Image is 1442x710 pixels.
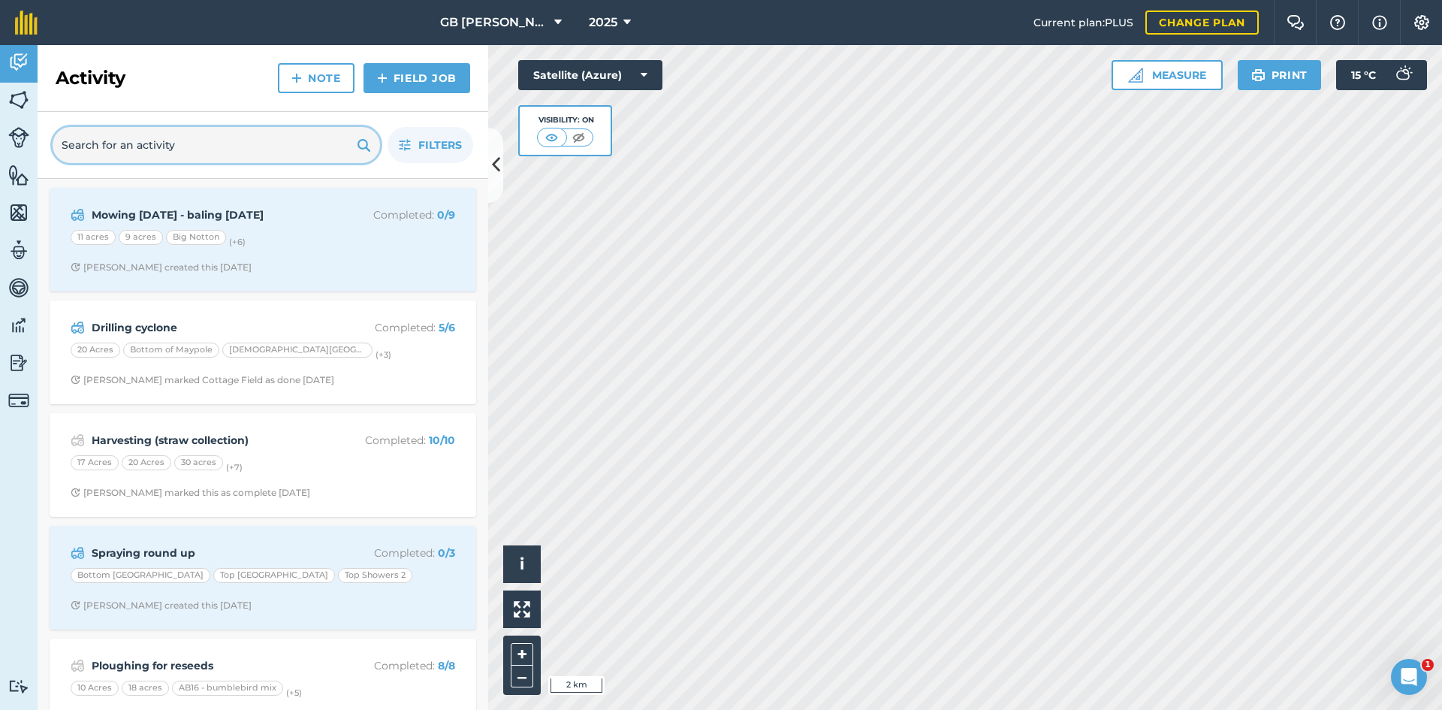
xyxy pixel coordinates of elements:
img: A cog icon [1413,15,1431,30]
div: Visibility: On [537,114,594,126]
button: i [503,545,541,583]
strong: Mowing [DATE] - baling [DATE] [92,207,330,223]
div: [PERSON_NAME] marked Cottage Field as done [DATE] [71,374,334,386]
button: + [511,643,533,666]
img: svg+xml;base64,PD94bWwgdmVyc2lvbj0iMS4wIiBlbmNvZGluZz0idXRmLTgiPz4KPCEtLSBHZW5lcmF0b3I6IEFkb2JlIE... [71,319,85,337]
button: Print [1238,60,1322,90]
img: fieldmargin Logo [15,11,38,35]
div: [PERSON_NAME] created this [DATE] [71,261,252,273]
span: Current plan : PLUS [1033,14,1133,31]
strong: 0 / 9 [437,208,455,222]
div: Top [GEOGRAPHIC_DATA] [213,568,335,583]
img: A question mark icon [1329,15,1347,30]
img: svg+xml;base64,PHN2ZyB4bWxucz0iaHR0cDovL3d3dy53My5vcmcvMjAwMC9zdmciIHdpZHRoPSIxOSIgaGVpZ2h0PSIyNC... [357,136,371,154]
strong: Spraying round up [92,545,330,561]
button: Satellite (Azure) [518,60,662,90]
strong: 5 / 6 [439,321,455,334]
img: svg+xml;base64,PD94bWwgdmVyc2lvbj0iMS4wIiBlbmNvZGluZz0idXRmLTgiPz4KPCEtLSBHZW5lcmF0b3I6IEFkb2JlIE... [8,127,29,148]
span: Filters [418,137,462,153]
img: svg+xml;base64,PD94bWwgdmVyc2lvbj0iMS4wIiBlbmNvZGluZz0idXRmLTgiPz4KPCEtLSBHZW5lcmF0b3I6IEFkb2JlIE... [71,431,85,449]
iframe: Intercom live chat [1391,659,1427,695]
img: svg+xml;base64,PD94bWwgdmVyc2lvbj0iMS4wIiBlbmNvZGluZz0idXRmLTgiPz4KPCEtLSBHZW5lcmF0b3I6IEFkb2JlIE... [8,390,29,411]
img: Clock with arrow pointing clockwise [71,262,80,272]
img: svg+xml;base64,PHN2ZyB4bWxucz0iaHR0cDovL3d3dy53My5vcmcvMjAwMC9zdmciIHdpZHRoPSIxOSIgaGVpZ2h0PSIyNC... [1251,66,1266,84]
a: Change plan [1145,11,1259,35]
img: svg+xml;base64,PD94bWwgdmVyc2lvbj0iMS4wIiBlbmNvZGluZz0idXRmLTgiPz4KPCEtLSBHZW5lcmF0b3I6IEFkb2JlIE... [8,239,29,261]
p: Completed : [336,545,455,561]
img: svg+xml;base64,PD94bWwgdmVyc2lvbj0iMS4wIiBlbmNvZGluZz0idXRmLTgiPz4KPCEtLSBHZW5lcmF0b3I6IEFkb2JlIE... [71,657,85,675]
input: Search for an activity [53,127,380,163]
small: (+ 5 ) [286,687,302,698]
p: Completed : [336,207,455,223]
img: svg+xml;base64,PD94bWwgdmVyc2lvbj0iMS4wIiBlbmNvZGluZz0idXRmLTgiPz4KPCEtLSBHZW5lcmF0b3I6IEFkb2JlIE... [71,206,85,224]
div: [PERSON_NAME] created this [DATE] [71,600,252,612]
img: svg+xml;base64,PHN2ZyB4bWxucz0iaHR0cDovL3d3dy53My5vcmcvMjAwMC9zdmciIHdpZHRoPSIxNCIgaGVpZ2h0PSIyNC... [291,69,302,87]
h2: Activity [56,66,125,90]
a: Drilling cycloneCompleted: 5/620 AcresBottom of Maypole[DEMOGRAPHIC_DATA][GEOGRAPHIC_DATA](+3)Clo... [59,310,467,395]
img: Clock with arrow pointing clockwise [71,488,80,497]
div: Top Showers 2 [338,568,412,583]
strong: Harvesting (straw collection) [92,432,330,449]
button: Measure [1112,60,1223,90]
strong: 8 / 8 [438,659,455,672]
div: 20 Acres [122,455,171,470]
div: 10 Acres [71,681,119,696]
img: svg+xml;base64,PD94bWwgdmVyc2lvbj0iMS4wIiBlbmNvZGluZz0idXRmLTgiPz4KPCEtLSBHZW5lcmF0b3I6IEFkb2JlIE... [8,679,29,693]
img: svg+xml;base64,PD94bWwgdmVyc2lvbj0iMS4wIiBlbmNvZGluZz0idXRmLTgiPz4KPCEtLSBHZW5lcmF0b3I6IEFkb2JlIE... [8,276,29,299]
div: 17 Acres [71,455,119,470]
strong: Drilling cyclone [92,319,330,336]
div: 18 acres [122,681,169,696]
img: Clock with arrow pointing clockwise [71,375,80,385]
p: Completed : [336,657,455,674]
img: svg+xml;base64,PHN2ZyB4bWxucz0iaHR0cDovL3d3dy53My5vcmcvMjAwMC9zdmciIHdpZHRoPSIxNCIgaGVpZ2h0PSIyNC... [377,69,388,87]
div: Bottom of Maypole [123,343,219,358]
div: [DEMOGRAPHIC_DATA][GEOGRAPHIC_DATA] [222,343,373,358]
strong: Ploughing for reseeds [92,657,330,674]
img: svg+xml;base64,PD94bWwgdmVyc2lvbj0iMS4wIiBlbmNvZGluZz0idXRmLTgiPz4KPCEtLSBHZW5lcmF0b3I6IEFkb2JlIE... [8,51,29,74]
img: svg+xml;base64,PHN2ZyB4bWxucz0iaHR0cDovL3d3dy53My5vcmcvMjAwMC9zdmciIHdpZHRoPSI1NiIgaGVpZ2h0PSI2MC... [8,89,29,111]
a: Field Job [364,63,470,93]
img: svg+xml;base64,PHN2ZyB4bWxucz0iaHR0cDovL3d3dy53My5vcmcvMjAwMC9zdmciIHdpZHRoPSIxNyIgaGVpZ2h0PSIxNy... [1372,14,1387,32]
button: 15 °C [1336,60,1427,90]
img: svg+xml;base64,PD94bWwgdmVyc2lvbj0iMS4wIiBlbmNvZGluZz0idXRmLTgiPz4KPCEtLSBHZW5lcmF0b3I6IEFkb2JlIE... [1388,60,1418,90]
small: (+ 3 ) [376,349,391,360]
a: Spraying round upCompleted: 0/3Bottom [GEOGRAPHIC_DATA]Top [GEOGRAPHIC_DATA]Top Showers 2Clock wi... [59,535,467,621]
a: Mowing [DATE] - baling [DATE]Completed: 0/911 acres9 acresBig Notton(+6)Clock with arrow pointing... [59,197,467,282]
img: svg+xml;base64,PHN2ZyB4bWxucz0iaHR0cDovL3d3dy53My5vcmcvMjAwMC9zdmciIHdpZHRoPSI1NiIgaGVpZ2h0PSI2MC... [8,201,29,224]
span: 1 [1422,659,1434,671]
button: – [511,666,533,687]
p: Completed : [336,319,455,336]
p: Completed : [336,432,455,449]
div: [PERSON_NAME] marked this as complete [DATE] [71,487,310,499]
img: Four arrows, one pointing top left, one top right, one bottom right and the last bottom left [514,601,530,618]
div: AB16 - bumblebird mix [172,681,283,696]
span: 2025 [589,14,617,32]
img: Ruler icon [1128,68,1143,83]
img: Clock with arrow pointing clockwise [71,600,80,610]
small: (+ 6 ) [229,237,246,247]
img: svg+xml;base64,PHN2ZyB4bWxucz0iaHR0cDovL3d3dy53My5vcmcvMjAwMC9zdmciIHdpZHRoPSI1NiIgaGVpZ2h0PSI2MC... [8,164,29,186]
div: 20 Acres [71,343,120,358]
small: (+ 7 ) [226,462,243,473]
strong: 10 / 10 [429,434,455,447]
div: Big Notton [166,230,226,245]
a: Harvesting (straw collection)Completed: 10/1017 Acres20 Acres30 acres(+7)Clock with arrow pointin... [59,422,467,508]
button: Filters [388,127,473,163]
a: Note [278,63,354,93]
img: svg+xml;base64,PHN2ZyB4bWxucz0iaHR0cDovL3d3dy53My5vcmcvMjAwMC9zdmciIHdpZHRoPSI1MCIgaGVpZ2h0PSI0MC... [542,130,561,145]
strong: 0 / 3 [438,546,455,560]
img: svg+xml;base64,PD94bWwgdmVyc2lvbj0iMS4wIiBlbmNvZGluZz0idXRmLTgiPz4KPCEtLSBHZW5lcmF0b3I6IEFkb2JlIE... [8,314,29,337]
img: svg+xml;base64,PD94bWwgdmVyc2lvbj0iMS4wIiBlbmNvZGluZz0idXRmLTgiPz4KPCEtLSBHZW5lcmF0b3I6IEFkb2JlIE... [71,544,85,562]
span: GB [PERSON_NAME] Farms [440,14,548,32]
div: 30 acres [174,455,223,470]
img: svg+xml;base64,PHN2ZyB4bWxucz0iaHR0cDovL3d3dy53My5vcmcvMjAwMC9zdmciIHdpZHRoPSI1MCIgaGVpZ2h0PSI0MC... [569,130,588,145]
div: Bottom [GEOGRAPHIC_DATA] [71,568,210,583]
span: 15 ° C [1351,60,1376,90]
span: i [520,554,524,573]
img: svg+xml;base64,PD94bWwgdmVyc2lvbj0iMS4wIiBlbmNvZGluZz0idXRmLTgiPz4KPCEtLSBHZW5lcmF0b3I6IEFkb2JlIE... [8,352,29,374]
div: 9 acres [119,230,163,245]
div: 11 acres [71,230,116,245]
img: Two speech bubbles overlapping with the left bubble in the forefront [1287,15,1305,30]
